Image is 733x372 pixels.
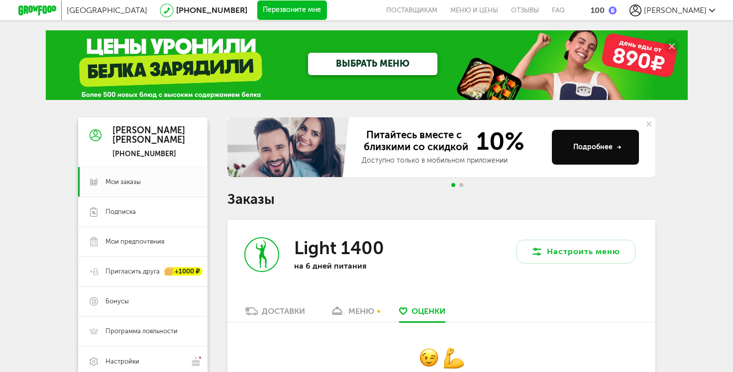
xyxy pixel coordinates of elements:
[105,297,129,306] span: Бонусы
[451,183,455,187] span: Go to slide 1
[105,357,139,366] span: Настройки
[444,347,464,369] img: simle-hand.5232cd2.png
[165,268,203,276] div: +1000 ₽
[459,183,463,187] span: Go to slide 2
[325,306,379,322] a: меню
[78,167,208,197] a: Мои заказы
[112,126,185,146] div: [PERSON_NAME] [PERSON_NAME]
[362,156,544,166] div: Доступно только в мобильном приложении
[78,197,208,227] a: Подписка
[573,142,622,152] div: Подробнее
[362,129,470,154] span: Питайтесь вместе с близкими со скидкой
[308,53,437,75] a: ВЫБРАТЬ МЕНЮ
[105,237,164,246] span: Мои предпочтения
[112,150,185,159] div: [PHONE_NUMBER]
[105,267,160,276] span: Пригласить друга
[419,348,439,368] img: simle-1.41f4253.png
[294,261,423,271] p: на 6 дней питания
[412,306,445,316] span: Оценки
[176,5,247,15] a: [PHONE_NUMBER]
[227,193,655,206] h1: Заказы
[67,5,147,15] span: [GEOGRAPHIC_DATA]
[609,6,617,14] img: bonus_b.cdccf46.png
[591,5,605,15] div: 100
[394,306,450,322] a: Оценки
[105,327,178,336] span: Программа лояльности
[470,129,524,154] span: 10%
[78,227,208,257] a: Мои предпочтения
[294,237,384,259] h3: Light 1400
[78,257,208,286] a: Пригласить друга +1000 ₽
[78,316,208,346] a: Программа лояльности
[227,117,352,177] img: family-banner.579af9d.jpg
[257,0,327,20] button: Перезвоните мне
[552,130,639,165] button: Подробнее
[516,240,635,264] button: Настроить меню
[262,306,305,316] div: Доставки
[240,306,310,322] a: Доставки
[78,286,208,316] a: Бонусы
[644,5,707,15] span: [PERSON_NAME]
[105,207,136,216] span: Подписка
[348,306,374,316] div: меню
[105,178,141,186] span: Мои заказы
